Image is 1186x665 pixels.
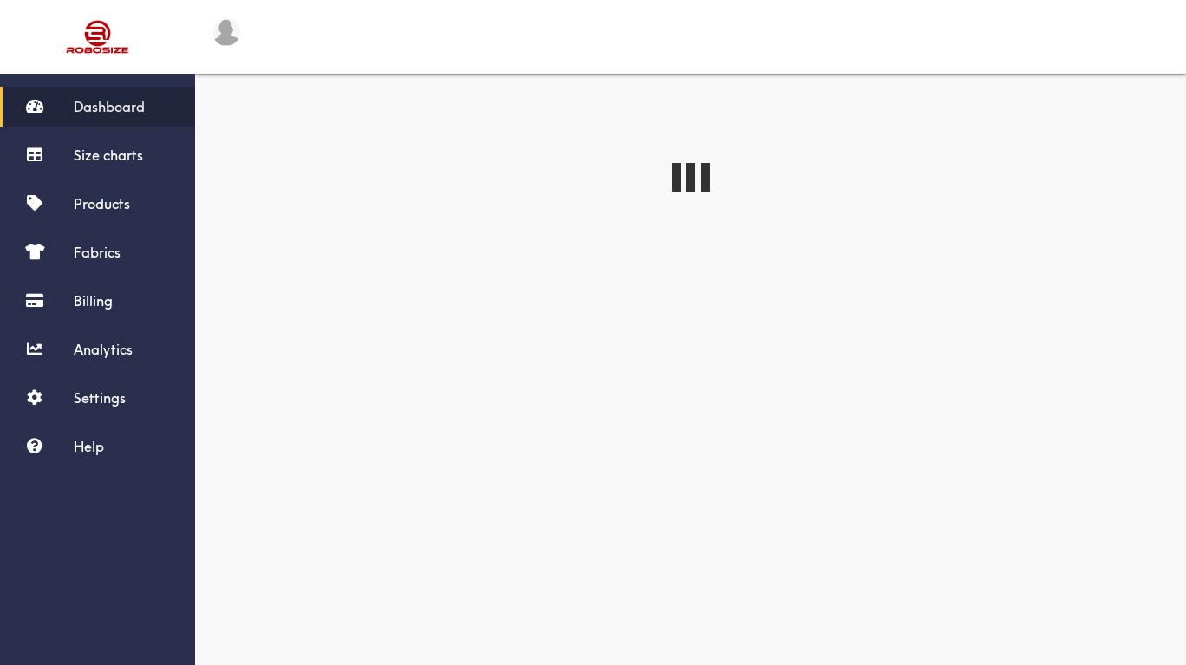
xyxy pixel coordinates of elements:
[74,292,113,310] span: Billing
[74,195,130,212] span: Products
[33,13,163,61] img: Robosize
[74,98,145,115] span: Dashboard
[74,341,133,358] span: Analytics
[74,438,104,455] span: Help
[74,389,126,407] span: Settings
[74,147,143,164] span: Size charts
[74,244,121,261] span: Fabrics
